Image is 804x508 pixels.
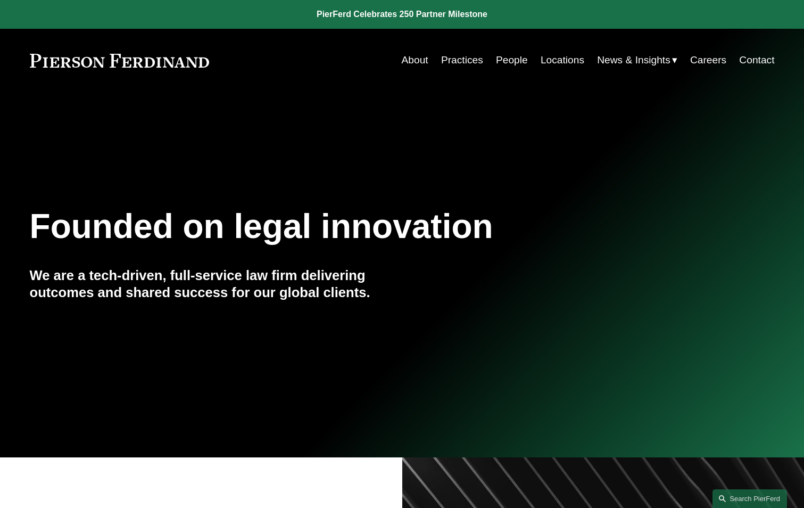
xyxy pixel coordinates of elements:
[30,207,651,246] h1: Founded on legal innovation
[690,50,726,70] a: Careers
[597,51,670,70] span: News & Insights
[597,50,677,70] a: folder dropdown
[30,267,402,301] h4: We are a tech-driven, full-service law firm delivering outcomes and shared success for our global...
[739,50,774,70] a: Contact
[441,50,483,70] a: Practices
[402,50,428,70] a: About
[496,50,528,70] a: People
[541,50,584,70] a: Locations
[712,489,787,508] a: Search this site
